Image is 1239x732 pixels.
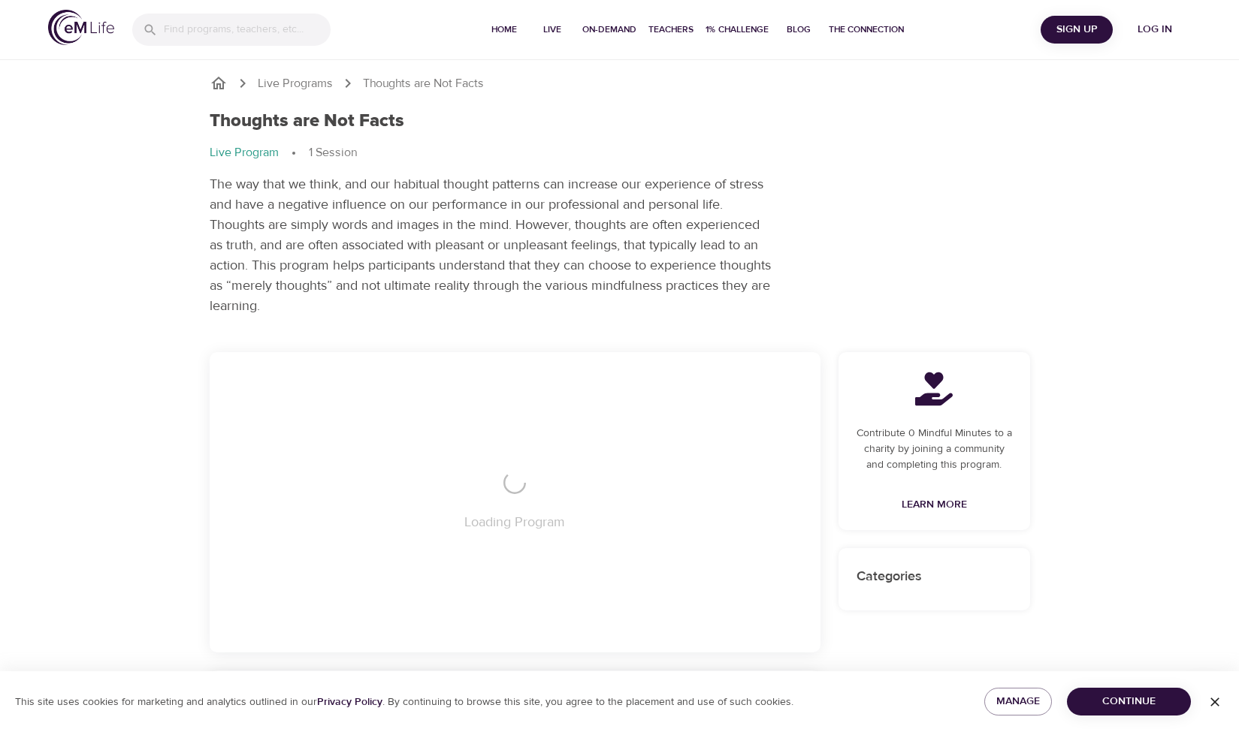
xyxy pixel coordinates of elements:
input: Find programs, teachers, etc... [164,14,331,46]
span: Continue [1079,692,1179,711]
p: 1 Session [309,144,357,161]
span: Sign Up [1047,20,1107,39]
span: Teachers [648,22,694,38]
p: Contribute 0 Mindful Minutes to a charity by joining a community and completing this program. [857,426,1012,473]
a: Live Programs [258,75,333,92]
nav: breadcrumb [210,74,1030,92]
span: Log in [1125,20,1185,39]
a: Privacy Policy [317,695,382,709]
p: Categories [857,566,1012,586]
span: Blog [781,22,817,38]
span: The Connection [829,22,904,38]
h1: Thoughts are Not Facts [210,110,404,132]
p: Loading Program [464,512,565,532]
span: Live [534,22,570,38]
p: Thoughts are Not Facts [363,75,484,92]
span: 1% Challenge [706,22,769,38]
p: The way that we think, and our habitual thought patterns can increase our experience of stress an... [210,174,773,316]
a: Learn More [896,491,973,519]
button: Manage [984,688,1051,715]
button: Continue [1067,688,1191,715]
button: Log in [1119,16,1191,44]
p: Live Program [210,144,279,161]
span: Manage [996,692,1039,711]
nav: breadcrumb [210,144,1030,162]
span: Learn More [902,496,967,514]
button: Sign Up [1041,16,1113,44]
img: logo [48,10,114,45]
span: On-Demand [582,22,636,38]
span: Home [486,22,522,38]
